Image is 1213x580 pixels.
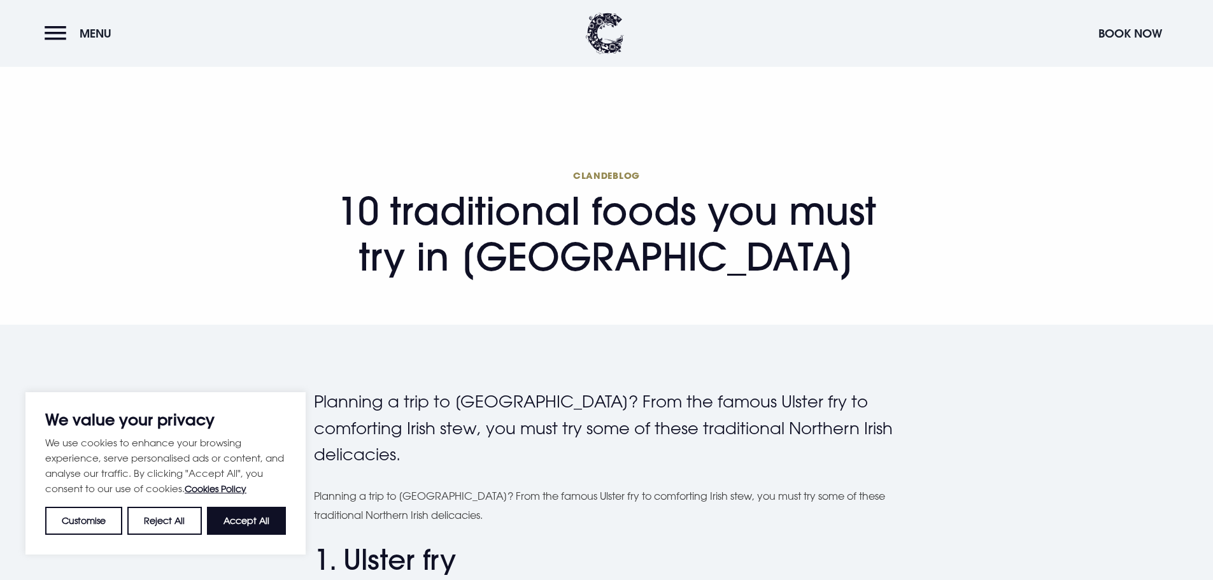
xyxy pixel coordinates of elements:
div: We value your privacy [25,392,306,555]
p: We use cookies to enhance your browsing experience, serve personalised ads or content, and analys... [45,435,286,497]
a: Cookies Policy [185,483,246,494]
h2: 1. Ulster fry [314,543,900,577]
p: We value your privacy [45,412,286,427]
button: Menu [45,20,118,47]
button: Customise [45,507,122,535]
span: Menu [80,26,111,41]
span: Clandeblog [314,169,900,181]
button: Book Now [1092,20,1168,47]
h1: 10 traditional foods you must try in [GEOGRAPHIC_DATA] [314,169,900,279]
p: Planning a trip to [GEOGRAPHIC_DATA]? From the famous Ulster fry to comforting Irish stew, you mu... [314,486,900,525]
button: Reject All [127,507,201,535]
p: Planning a trip to [GEOGRAPHIC_DATA]? From the famous Ulster fry to comforting Irish stew, you mu... [314,388,900,468]
button: Accept All [207,507,286,535]
img: Clandeboye Lodge [586,13,624,54]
